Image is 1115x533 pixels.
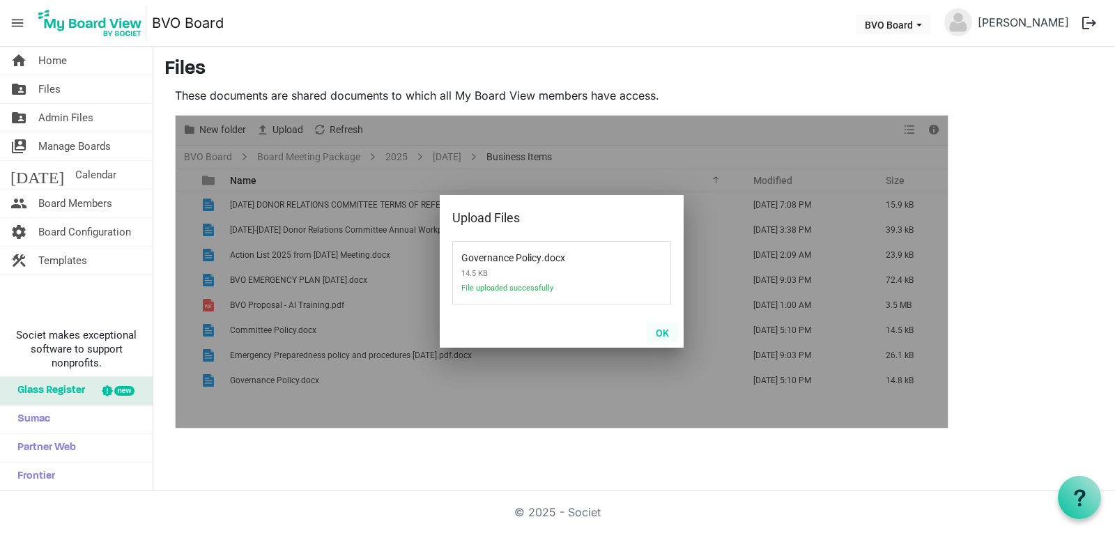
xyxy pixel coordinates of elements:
a: [PERSON_NAME] [972,8,1075,36]
span: construction [10,247,27,275]
button: BVO Board dropdownbutton [856,15,931,34]
img: My Board View Logo [34,6,146,40]
button: logout [1075,8,1104,38]
span: Frontier [10,463,55,490]
span: Board Members [38,190,112,217]
h3: Files [164,58,1104,82]
span: File uploaded successfully [461,284,608,301]
span: menu [4,10,31,36]
a: © 2025 - Societ [514,505,601,519]
span: people [10,190,27,217]
span: settings [10,218,27,246]
span: 14.5 KB [461,263,608,284]
span: Societ makes exceptional software to support nonprofits. [6,328,146,370]
span: Glass Register [10,377,85,405]
span: Board Configuration [38,218,131,246]
span: home [10,47,27,75]
p: These documents are shared documents to which all My Board View members have access. [175,87,948,104]
span: folder_shared [10,104,27,132]
span: Manage Boards [38,132,111,160]
span: Calendar [75,161,116,189]
span: Admin Files [38,104,93,132]
span: [DATE] [10,161,64,189]
span: Sumac [10,405,50,433]
a: My Board View Logo [34,6,152,40]
span: Templates [38,247,87,275]
span: Files [38,75,61,103]
div: Upload Files [452,208,627,229]
a: BVO Board [152,9,224,37]
span: switch_account [10,132,27,160]
span: folder_shared [10,75,27,103]
div: new [114,386,134,396]
button: OK [647,323,678,342]
span: Governance Policy.docx [461,244,541,263]
span: Partner Web [10,434,76,462]
span: Home [38,47,67,75]
img: no-profile-picture.svg [944,8,972,36]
